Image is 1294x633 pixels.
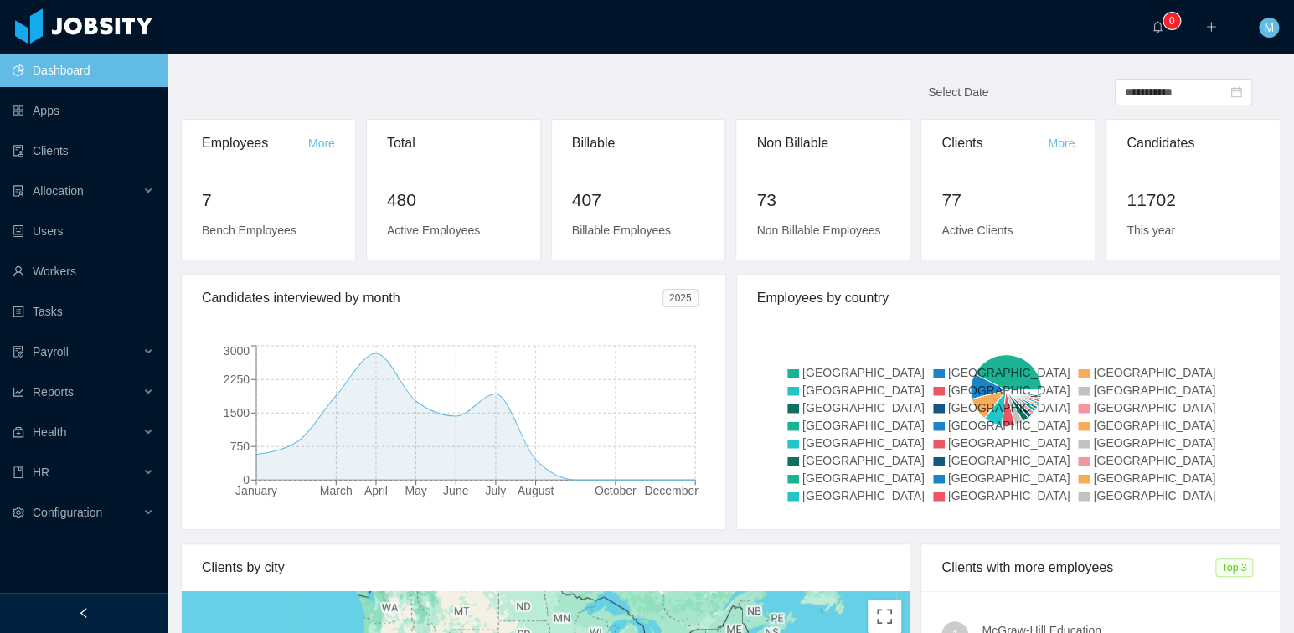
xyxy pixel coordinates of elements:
[941,120,1048,167] div: Clients
[1264,18,1274,38] span: M
[1093,489,1215,502] span: [GEOGRAPHIC_DATA]
[387,224,480,237] span: Active Employees
[572,187,705,214] h2: 407
[802,489,925,502] span: [GEOGRAPHIC_DATA]
[802,419,925,432] span: [GEOGRAPHIC_DATA]
[1048,136,1075,150] a: More
[1230,86,1242,98] i: icon: calendar
[1093,471,1215,485] span: [GEOGRAPHIC_DATA]
[1126,120,1260,167] div: Candidates
[13,255,154,288] a: icon: userWorkers
[948,436,1070,450] span: [GEOGRAPHIC_DATA]
[13,295,154,328] a: icon: profileTasks
[518,484,554,497] tspan: August
[13,94,154,127] a: icon: appstoreApps
[572,224,671,237] span: Billable Employees
[948,401,1070,414] span: [GEOGRAPHIC_DATA]
[202,120,308,167] div: Employees
[757,275,1260,322] div: Employees by country
[948,454,1070,467] span: [GEOGRAPHIC_DATA]
[868,600,901,633] button: Toggle fullscreen view
[33,466,49,479] span: HR
[13,426,24,438] i: icon: medicine-box
[224,406,250,419] tspan: 1500
[13,346,24,358] i: icon: file-protect
[202,275,662,322] div: Candidates interviewed by month
[13,134,154,167] a: icon: auditClients
[33,506,102,519] span: Configuration
[948,419,1070,432] span: [GEOGRAPHIC_DATA]
[443,484,469,497] tspan: June
[802,366,925,379] span: [GEOGRAPHIC_DATA]
[662,289,699,307] span: 2025
[1163,13,1180,29] sup: 0
[756,224,880,237] span: Non Billable Employees
[33,385,74,399] span: Reports
[802,471,925,485] span: [GEOGRAPHIC_DATA]
[1215,558,1253,577] span: Top 3
[1205,21,1217,33] i: icon: plus
[387,187,520,214] h2: 480
[320,484,353,497] tspan: March
[948,471,1070,485] span: [GEOGRAPHIC_DATA]
[941,187,1075,214] h2: 77
[644,484,699,497] tspan: December
[802,436,925,450] span: [GEOGRAPHIC_DATA]
[802,454,925,467] span: [GEOGRAPHIC_DATA]
[941,224,1013,237] span: Active Clients
[572,120,705,167] div: Billable
[230,440,250,453] tspan: 750
[243,473,250,486] tspan: 0
[224,373,250,386] tspan: 2250
[485,484,506,497] tspan: July
[1093,366,1215,379] span: [GEOGRAPHIC_DATA]
[13,185,24,197] i: icon: solution
[364,484,388,497] tspan: April
[405,484,426,497] tspan: May
[387,120,520,167] div: Total
[33,345,69,358] span: Payroll
[1093,436,1215,450] span: [GEOGRAPHIC_DATA]
[13,386,24,398] i: icon: line-chart
[802,401,925,414] span: [GEOGRAPHIC_DATA]
[1126,187,1260,214] h2: 11702
[756,187,889,214] h2: 73
[1093,383,1215,397] span: [GEOGRAPHIC_DATA]
[948,366,1070,379] span: [GEOGRAPHIC_DATA]
[33,184,84,198] span: Allocation
[1093,401,1215,414] span: [GEOGRAPHIC_DATA]
[33,425,66,439] span: Health
[202,224,296,237] span: Bench Employees
[948,383,1070,397] span: [GEOGRAPHIC_DATA]
[13,214,154,248] a: icon: robotUsers
[948,489,1070,502] span: [GEOGRAPHIC_DATA]
[1093,419,1215,432] span: [GEOGRAPHIC_DATA]
[1126,224,1175,237] span: This year
[202,544,889,591] div: Clients by city
[802,383,925,397] span: [GEOGRAPHIC_DATA]
[1093,454,1215,467] span: [GEOGRAPHIC_DATA]
[13,507,24,518] i: icon: setting
[941,544,1214,591] div: Clients with more employees
[308,136,335,150] a: More
[928,85,988,99] span: Select Date
[202,187,335,214] h2: 7
[13,54,154,87] a: icon: pie-chartDashboard
[224,343,250,357] tspan: 3000
[13,466,24,478] i: icon: book
[235,484,277,497] tspan: January
[595,484,637,497] tspan: October
[1152,21,1163,33] i: icon: bell
[756,120,889,167] div: Non Billable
